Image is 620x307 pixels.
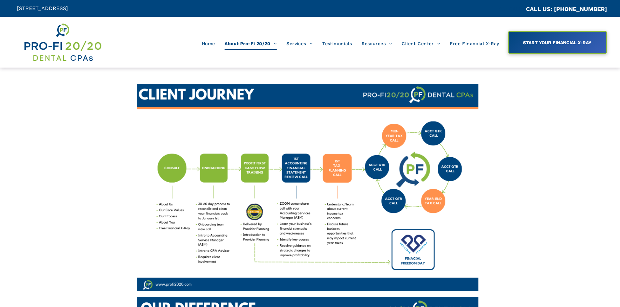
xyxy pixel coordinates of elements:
[317,37,357,50] a: Testimonials
[508,31,607,54] a: START YOUR FINANCIAL X-RAY
[17,5,68,11] span: [STREET_ADDRESS]
[197,37,220,50] a: Home
[445,37,504,50] a: Free Financial X-Ray
[220,37,282,50] a: About Pro-Fi 20/20
[357,37,397,50] a: Resources
[23,22,102,63] img: Get Dental CPA Consulting, Bookkeeping, & Bank Loans
[397,37,445,50] a: Client Center
[282,37,317,50] a: Services
[521,37,594,48] span: START YOUR FINANCIAL X-RAY
[526,6,607,12] a: CALL US: [PHONE_NUMBER]
[498,6,526,12] span: CA::CALLC
[137,84,478,291] img: Grow Your Dental Business with Our Dental CPA Consulting Services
